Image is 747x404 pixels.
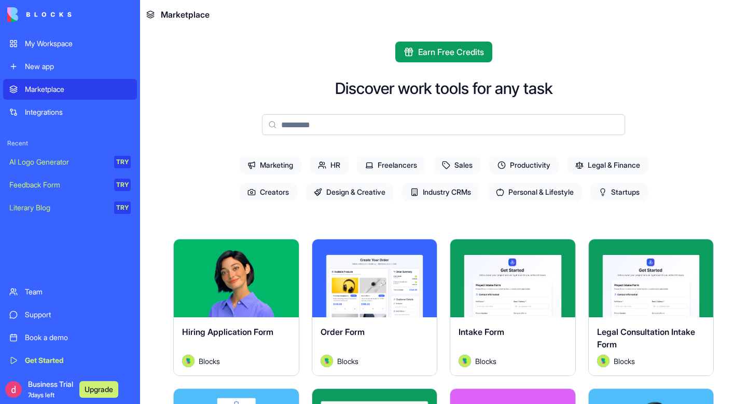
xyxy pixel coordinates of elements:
a: Team [3,281,137,302]
a: Hiring Application FormAvatarBlocks [173,239,299,376]
div: New app [25,61,131,72]
span: Personal & Lifestyle [488,183,582,201]
span: 7 days left [28,391,54,399]
a: Literary BlogTRY [3,197,137,218]
span: Marketplace [161,8,210,21]
span: Legal & Finance [567,156,648,174]
span: Productivity [489,156,559,174]
a: Get Started [3,350,137,371]
div: TRY [114,201,131,214]
span: Freelancers [357,156,425,174]
span: Blocks [337,356,358,367]
span: Blocks [199,356,220,367]
div: Marketplace [25,84,131,95]
img: Avatar [321,355,333,367]
div: AI Logo Generator [9,157,107,167]
a: New app [3,56,137,77]
span: Creators [239,183,297,201]
img: Avatar [459,355,471,367]
span: Blocks [475,356,496,367]
a: Order FormAvatarBlocks [312,239,438,376]
span: Earn Free Credits [418,46,484,58]
div: Feedback Form [9,180,107,190]
a: Intake FormAvatarBlocks [450,239,576,376]
a: Feedback FormTRY [3,174,137,195]
span: Intake Form [459,327,504,337]
a: Marketplace [3,79,137,100]
img: ACg8ocJh-O8pLDV3H2Xp64kJ2Nqg2LasGxfwYmrZnSEigNaTN4DYoA=s96-c [5,381,22,398]
img: logo [7,7,72,22]
span: HR [310,156,349,174]
span: Order Form [321,327,365,337]
span: Design & Creative [306,183,394,201]
span: Recent [3,139,137,147]
span: Marketing [239,156,301,174]
a: AI Logo GeneratorTRY [3,152,137,172]
span: Sales [434,156,481,174]
a: My Workspace [3,33,137,54]
div: Integrations [25,107,131,117]
button: Earn Free Credits [395,42,492,62]
div: Get Started [25,355,131,366]
div: Team [25,287,131,297]
a: Legal Consultation Intake FormAvatarBlocks [588,239,714,376]
div: TRY [114,179,131,191]
button: Upgrade [79,381,118,398]
span: Startups [590,183,648,201]
img: Avatar [182,355,195,367]
div: TRY [114,156,131,168]
span: Blocks [614,356,635,367]
a: Book a demo [3,327,137,348]
span: Legal Consultation Intake Form [597,327,695,349]
img: Avatar [597,355,610,367]
div: Literary Blog [9,203,107,213]
div: Support [25,309,131,320]
div: Book a demo [25,332,131,343]
span: Industry CRMs [402,183,479,201]
a: Integrations [3,102,137,123]
h2: Discover work tools for any task [335,79,552,98]
div: My Workspace [25,38,131,49]
span: Business Trial [28,379,73,400]
a: Support [3,304,137,325]
span: Hiring Application Form [182,327,273,337]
